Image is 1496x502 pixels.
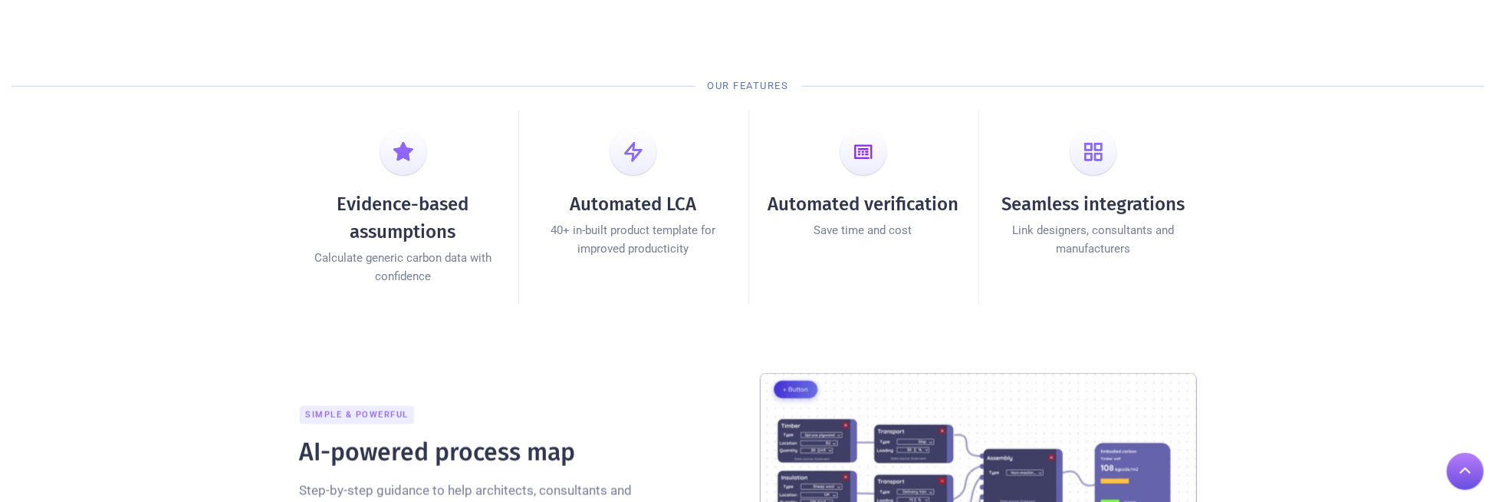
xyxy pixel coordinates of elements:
div: Calculate generic carbon data with confidence [300,249,507,286]
div: Link designers, consultants and manufacturers [990,221,1197,258]
div: our Features [708,78,789,94]
div: About [485,18,541,49]
div: About [498,25,528,43]
a: Home [430,18,485,49]
div: Automated LCA [570,190,696,218]
a: beta test [1103,18,1185,49]
div: Simple & Powerful [300,406,415,424]
a: Career [541,18,600,49]
div: Save time and cost [814,221,912,239]
h2: AI-powered process map [300,437,576,467]
div: Evidence-based assumptions [300,190,507,246]
div: 40+ in-built product template for improved producticity [530,221,737,258]
div: Automated verification [768,190,958,218]
div: Seamless integrations [1001,190,1185,218]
